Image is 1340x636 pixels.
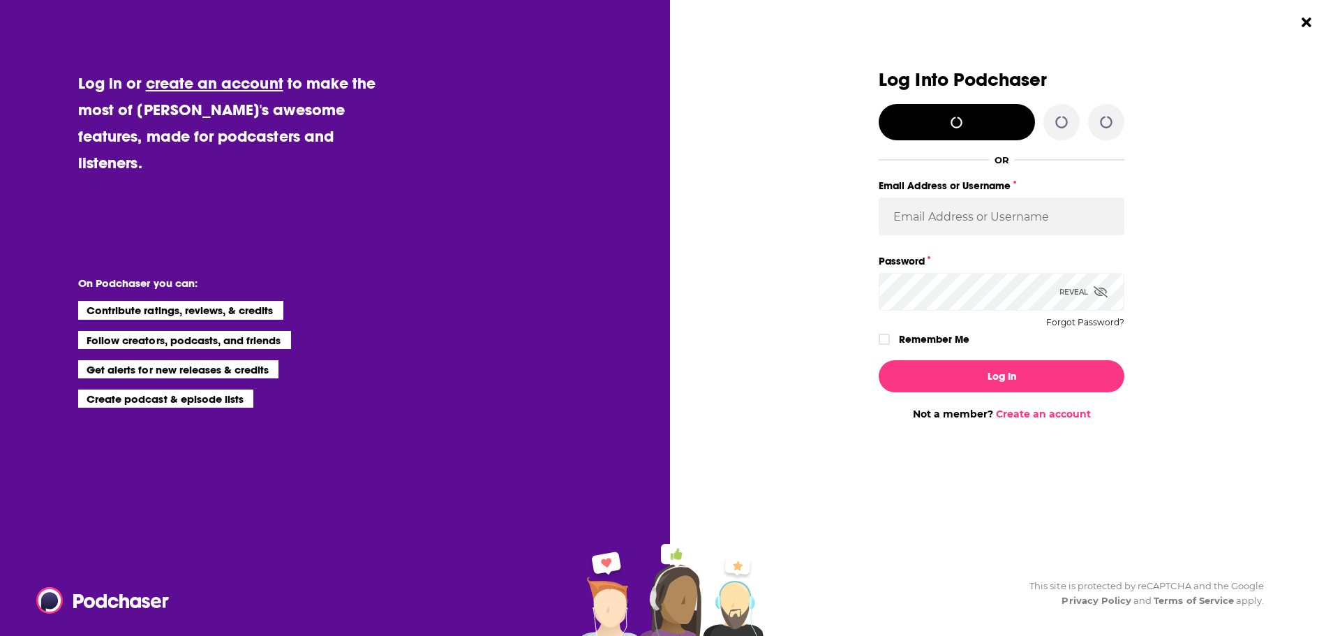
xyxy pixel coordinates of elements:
[899,330,969,348] label: Remember Me
[78,390,253,408] li: Create podcast & episode lists
[879,198,1124,235] input: Email Address or Username
[879,70,1124,90] h3: Log Into Podchaser
[1059,273,1108,311] div: Reveal
[996,408,1091,420] a: Create an account
[78,360,278,378] li: Get alerts for new releases & credits
[995,154,1009,165] div: OR
[879,252,1124,270] label: Password
[1062,595,1131,606] a: Privacy Policy
[78,276,357,290] li: On Podchaser you can:
[78,331,291,349] li: Follow creators, podcasts, and friends
[1154,595,1234,606] a: Terms of Service
[879,177,1124,195] label: Email Address or Username
[879,408,1124,420] div: Not a member?
[36,587,170,614] img: Podchaser - Follow, Share and Rate Podcasts
[78,301,283,319] li: Contribute ratings, reviews, & credits
[146,73,283,93] a: create an account
[1293,9,1320,36] button: Close Button
[1046,318,1124,327] button: Forgot Password?
[1018,579,1264,608] div: This site is protected by reCAPTCHA and the Google and apply.
[879,360,1124,392] button: Log In
[36,587,159,614] a: Podchaser - Follow, Share and Rate Podcasts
